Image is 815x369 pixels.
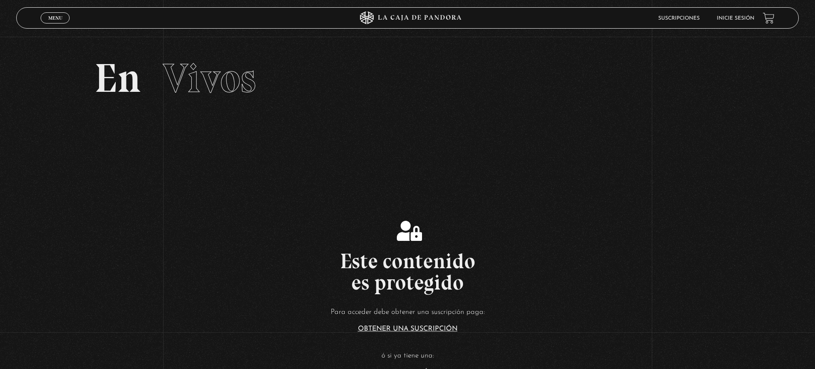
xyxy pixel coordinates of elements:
a: View your shopping cart [763,12,774,24]
a: Suscripciones [658,16,700,21]
a: Obtener una suscripción [358,325,457,332]
span: Cerrar [45,23,65,29]
span: Menu [48,15,62,20]
a: Inicie sesión [717,16,754,21]
h2: En [94,58,720,99]
span: Vivos [163,54,256,102]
